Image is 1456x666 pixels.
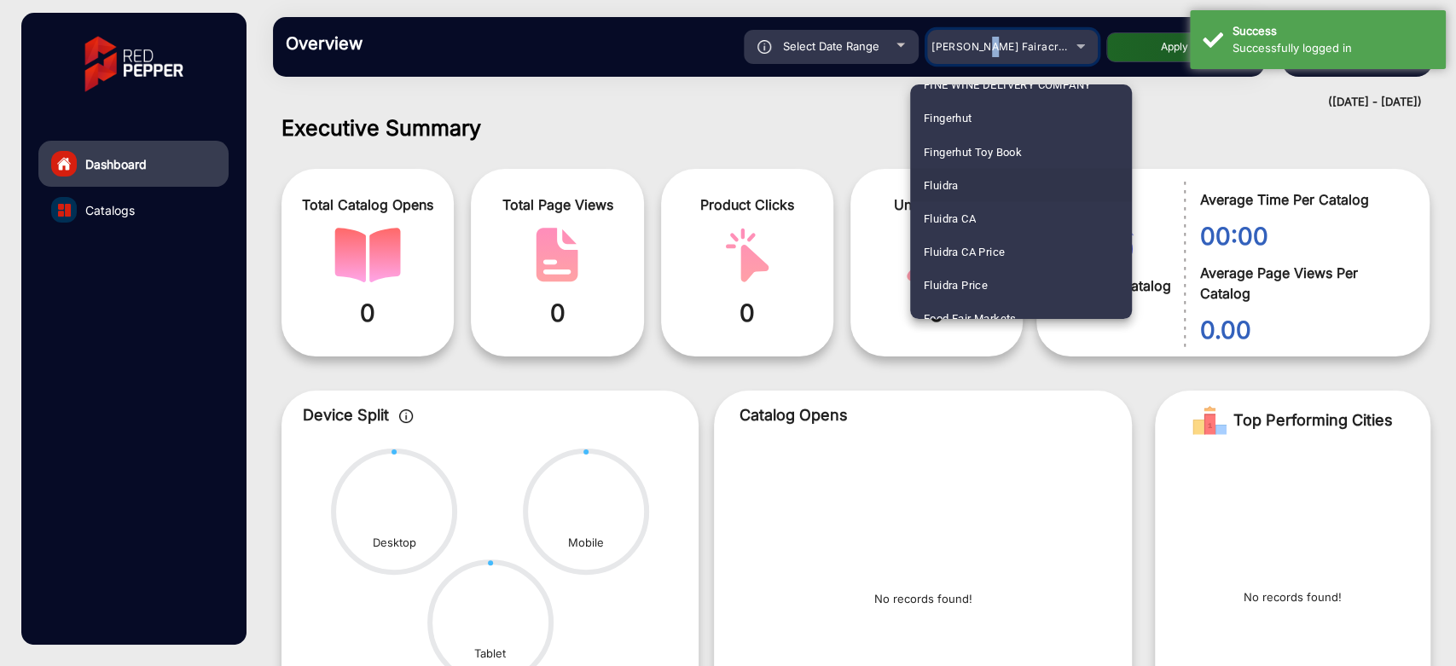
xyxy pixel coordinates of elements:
span: Fluidra CA [924,201,976,235]
span: Fluidra [924,168,959,201]
div: Success [1233,23,1433,40]
span: Fluidra Price [924,268,988,301]
span: FINE WINE DELIVERY COMPANY [924,68,1092,101]
span: Fingerhut [924,101,972,135]
span: Fingerhut Toy Book [924,135,1022,168]
span: Food Fair Markets [924,301,1017,334]
div: Successfully logged in [1233,40,1433,57]
span: Fluidra CA Price [924,235,1006,268]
